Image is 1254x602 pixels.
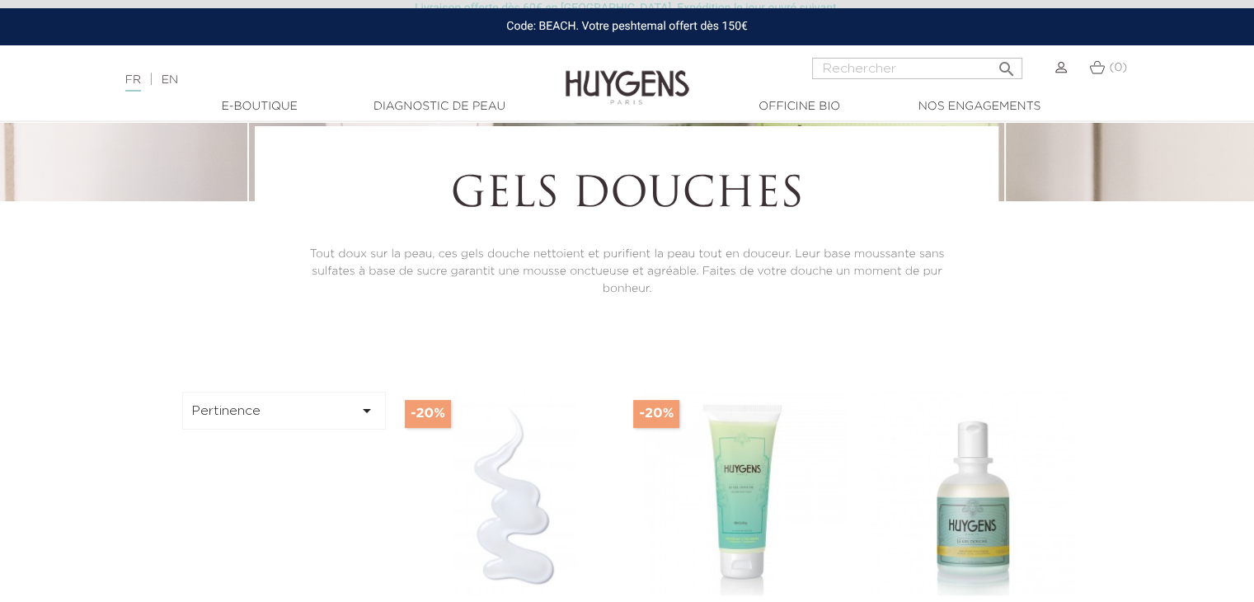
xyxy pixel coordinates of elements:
[566,44,689,107] img: Huygens
[897,98,1062,115] a: Nos engagements
[871,392,1075,595] img: LE GEL DOUCHE 250ml VERVEINE D'HUYGENS
[405,400,451,428] span: -20%
[642,392,846,595] img: Le Gel Douche Verveine 100ml
[125,74,141,92] a: FR
[1109,62,1127,73] span: (0)
[300,172,953,221] h1: Gels Douches
[162,74,178,86] a: EN
[177,98,342,115] a: E-Boutique
[117,70,510,90] div: |
[182,392,387,430] button: Pertinence
[717,98,882,115] a: Officine Bio
[996,54,1016,74] i: 
[991,53,1021,75] button: 
[357,401,377,421] i: 
[357,98,522,115] a: Diagnostic de peau
[300,246,953,298] p: Tout doux sur la peau, ces gels douche nettoient et purifient la peau tout en douceur. Leur base ...
[633,400,679,428] span: -20%
[812,58,1022,79] input: Rechercher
